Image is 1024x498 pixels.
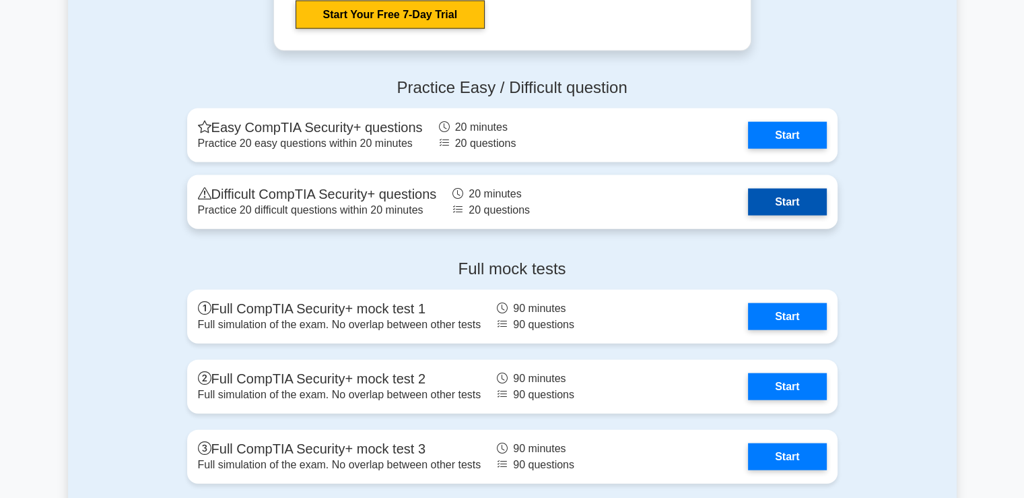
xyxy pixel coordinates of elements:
a: Start [748,122,826,149]
a: Start Your Free 7-Day Trial [296,1,485,29]
h4: Practice Easy / Difficult question [187,78,838,98]
a: Start [748,373,826,400]
h4: Full mock tests [187,259,838,279]
a: Start [748,443,826,470]
a: Start [748,189,826,216]
a: Start [748,303,826,330]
